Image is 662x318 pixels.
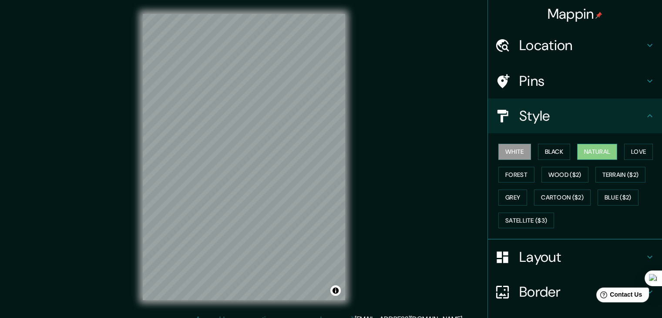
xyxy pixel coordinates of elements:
[519,37,645,54] h4: Location
[143,14,345,300] canvas: Map
[330,285,341,296] button: Toggle attribution
[585,284,652,308] iframe: Help widget launcher
[598,189,638,206] button: Blue ($2)
[488,28,662,63] div: Location
[488,240,662,274] div: Layout
[488,98,662,133] div: Style
[534,189,591,206] button: Cartoon ($2)
[498,213,554,229] button: Satellite ($3)
[541,167,588,183] button: Wood ($2)
[498,167,534,183] button: Forest
[519,283,645,301] h4: Border
[595,12,602,19] img: pin-icon.png
[519,72,645,90] h4: Pins
[498,144,531,160] button: White
[624,144,653,160] button: Love
[498,189,527,206] button: Grey
[538,144,571,160] button: Black
[548,5,603,23] h4: Mappin
[519,248,645,266] h4: Layout
[488,274,662,309] div: Border
[488,64,662,98] div: Pins
[519,107,645,125] h4: Style
[577,144,617,160] button: Natural
[595,167,646,183] button: Terrain ($2)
